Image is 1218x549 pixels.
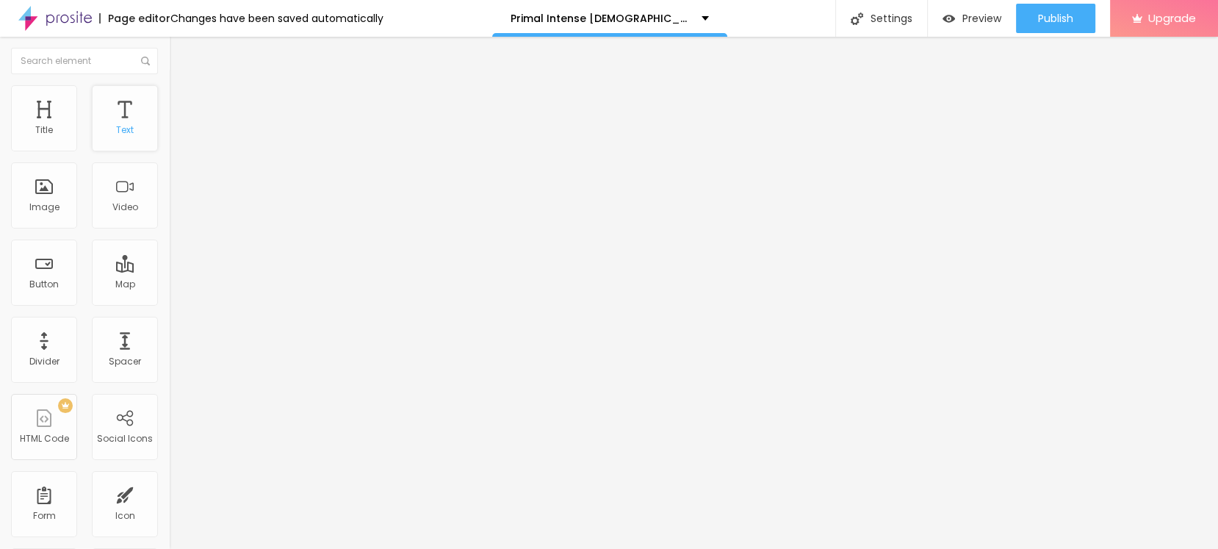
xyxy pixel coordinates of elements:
div: Map [115,279,135,290]
div: Social Icons [97,434,153,444]
img: Icone [851,12,863,25]
input: Search element [11,48,158,74]
span: Upgrade [1148,12,1196,24]
div: Divider [29,356,60,367]
div: Image [29,202,60,212]
div: Page editor [99,13,170,24]
div: Button [29,279,59,290]
div: Changes have been saved automatically [170,13,383,24]
div: Text [116,125,134,135]
div: Icon [115,511,135,521]
div: Form [33,511,56,521]
div: Spacer [109,356,141,367]
button: Preview [928,4,1016,33]
img: view-1.svg [943,12,955,25]
div: HTML Code [20,434,69,444]
p: Primal Intense [DEMOGRAPHIC_DATA][MEDICAL_DATA] Gummies [511,13,691,24]
button: Publish [1016,4,1095,33]
img: Icone [141,57,150,65]
iframe: Editor [169,37,1218,549]
span: Publish [1038,12,1073,24]
div: Title [35,125,53,135]
span: Preview [962,12,1001,24]
div: Video [112,202,138,212]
